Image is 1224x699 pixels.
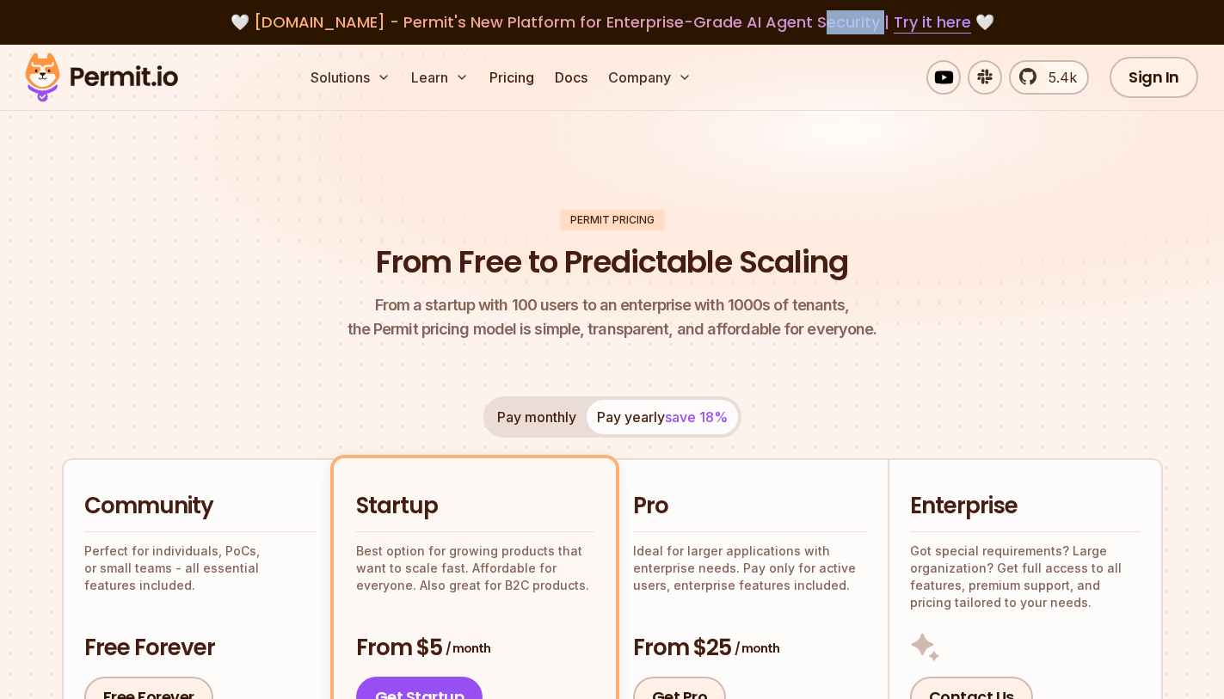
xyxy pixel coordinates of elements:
[84,633,317,664] h3: Free Forever
[1009,60,1089,95] a: 5.4k
[560,210,665,230] div: Permit Pricing
[633,543,867,594] p: Ideal for larger applications with enterprise needs. Pay only for active users, enterprise featur...
[84,491,317,522] h2: Community
[487,400,587,434] button: Pay monthly
[910,491,1141,522] h2: Enterprise
[404,60,476,95] button: Learn
[41,10,1183,34] div: 🤍 🤍
[17,48,186,107] img: Permit logo
[601,60,698,95] button: Company
[84,543,317,594] p: Perfect for individuals, PoCs, or small teams - all essential features included.
[548,60,594,95] a: Docs
[348,293,877,317] span: From a startup with 100 users to an enterprise with 1000s of tenants,
[254,11,971,33] span: [DOMAIN_NAME] - Permit's New Platform for Enterprise-Grade AI Agent Security |
[356,491,594,522] h2: Startup
[348,293,877,341] p: the Permit pricing model is simple, transparent, and affordable for everyone.
[1038,67,1077,88] span: 5.4k
[735,640,779,657] span: / month
[446,640,490,657] span: / month
[633,633,867,664] h3: From $25
[483,60,541,95] a: Pricing
[304,60,397,95] button: Solutions
[356,633,594,664] h3: From $5
[356,543,594,594] p: Best option for growing products that want to scale fast. Affordable for everyone. Also great for...
[633,491,867,522] h2: Pro
[1110,57,1198,98] a: Sign In
[910,543,1141,611] p: Got special requirements? Large organization? Get full access to all features, premium support, a...
[894,11,971,34] a: Try it here
[376,241,848,284] h1: From Free to Predictable Scaling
